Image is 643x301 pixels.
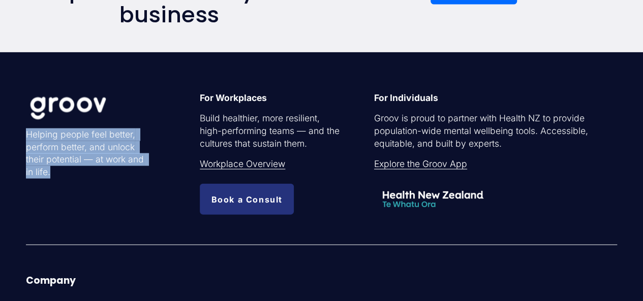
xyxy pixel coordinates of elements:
[374,112,593,150] p: Groov is proud to partner with Health NZ to provide population-wide mental wellbeing tools. Acces...
[374,92,438,103] strong: For Individuals
[374,158,467,171] a: Explore the Groov App
[200,158,285,171] a: Workplace Overview
[200,92,267,103] strong: For Workplaces
[200,184,294,215] a: Book a Consult
[200,112,344,150] p: Build healthier, more resilient, high-performing teams — and the cultures that sustain them.
[26,274,76,287] strong: Company
[26,128,145,178] p: Helping people feel better, perform better, and unlock their potential — at work and in life.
